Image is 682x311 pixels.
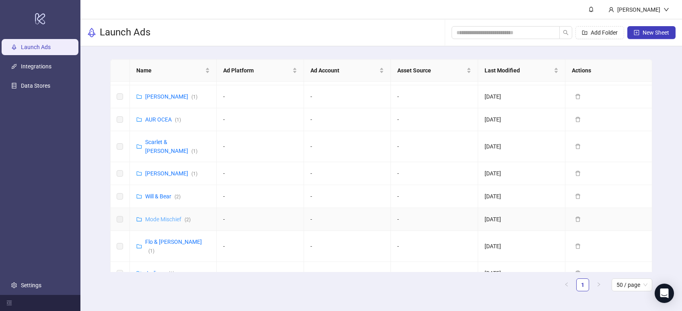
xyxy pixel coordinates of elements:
[136,171,142,176] span: folder
[175,194,181,200] span: ( 2 )
[168,271,175,276] span: ( 1 )
[575,26,624,39] button: Add Folder
[614,5,664,14] div: [PERSON_NAME]
[145,270,175,276] a: Jurlique(1)
[591,29,618,36] span: Add Folder
[191,94,197,100] span: ( 1 )
[627,26,676,39] button: New Sheet
[21,63,51,70] a: Integrations
[485,66,552,75] span: Last Modified
[391,131,478,162] td: -
[145,116,181,123] a: AUR OCEA(1)
[304,131,391,162] td: -
[643,29,669,36] span: New Sheet
[478,131,565,162] td: [DATE]
[217,60,304,82] th: Ad Platform
[145,239,202,254] a: Flo & [PERSON_NAME](1)
[391,208,478,231] td: -
[136,117,142,122] span: folder
[664,7,669,12] span: down
[217,208,304,231] td: -
[397,66,465,75] span: Asset Source
[304,85,391,108] td: -
[564,282,569,287] span: left
[575,243,581,249] span: delete
[592,278,605,291] li: Next Page
[87,28,97,37] span: rocket
[391,60,478,82] th: Asset Source
[185,217,191,222] span: ( 2 )
[130,60,217,82] th: Name
[217,85,304,108] td: -
[478,262,565,285] td: [DATE]
[136,216,142,222] span: folder
[391,85,478,108] td: -
[21,44,51,50] a: Launch Ads
[136,144,142,149] span: folder
[478,185,565,208] td: [DATE]
[575,117,581,122] span: delete
[148,248,154,254] span: ( 1 )
[145,193,181,200] a: Will & Bear(2)
[304,262,391,285] td: -
[136,270,142,276] span: folder
[560,278,573,291] button: left
[217,108,304,131] td: -
[304,185,391,208] td: -
[391,185,478,208] td: -
[145,216,191,222] a: Mode Mischief(2)
[478,231,565,262] td: [DATE]
[304,231,391,262] td: -
[217,131,304,162] td: -
[223,66,291,75] span: Ad Platform
[304,162,391,185] td: -
[136,94,142,99] span: folder
[575,171,581,176] span: delete
[21,282,41,288] a: Settings
[608,7,614,12] span: user
[596,282,601,287] span: right
[577,279,589,291] a: 1
[304,208,391,231] td: -
[478,208,565,231] td: [DATE]
[217,162,304,185] td: -
[588,6,594,12] span: bell
[575,216,581,222] span: delete
[304,108,391,131] td: -
[217,185,304,208] td: -
[391,231,478,262] td: -
[100,26,150,39] h3: Launch Ads
[576,278,589,291] li: 1
[575,270,581,276] span: delete
[310,66,378,75] span: Ad Account
[175,117,181,123] span: ( 1 )
[391,108,478,131] td: -
[217,231,304,262] td: -
[191,171,197,177] span: ( 1 )
[563,30,569,35] span: search
[655,284,674,303] div: Open Intercom Messenger
[136,66,204,75] span: Name
[575,94,581,99] span: delete
[145,93,197,100] a: [PERSON_NAME](1)
[478,108,565,131] td: [DATE]
[582,30,588,35] span: folder-add
[304,60,391,82] th: Ad Account
[478,60,565,82] th: Last Modified
[217,262,304,285] td: -
[560,278,573,291] li: Previous Page
[478,162,565,185] td: [DATE]
[634,30,639,35] span: plus-square
[21,82,50,89] a: Data Stores
[592,278,605,291] button: right
[136,194,142,199] span: folder
[191,148,197,154] span: ( 1 )
[616,279,647,291] span: 50 / page
[6,300,12,306] span: menu-fold
[391,262,478,285] td: -
[391,162,478,185] td: -
[565,60,653,82] th: Actions
[145,139,197,154] a: Scarlet & [PERSON_NAME](1)
[612,278,652,291] div: Page Size
[136,243,142,249] span: folder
